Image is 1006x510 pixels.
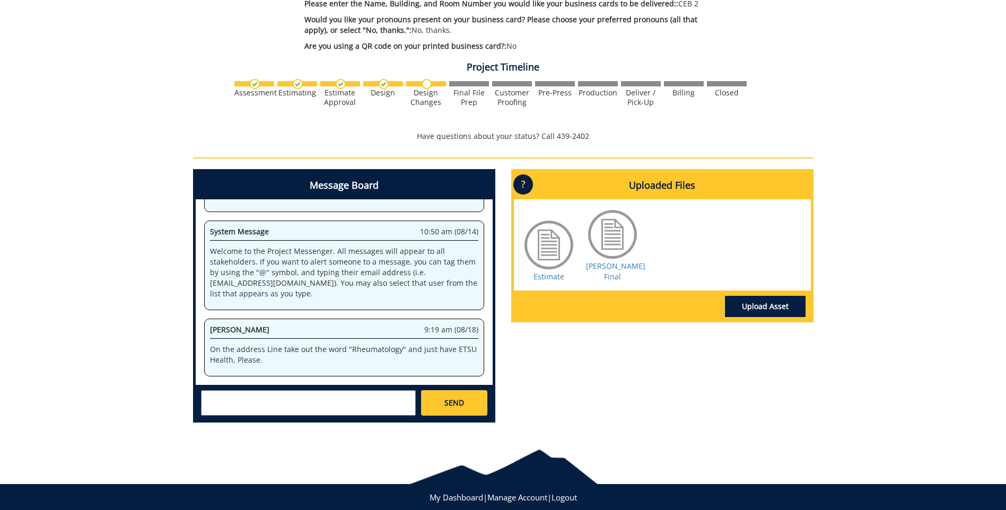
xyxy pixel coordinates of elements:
a: Upload Asset [725,296,806,317]
span: System Message [210,226,269,236]
span: 10:50 am (08/14) [420,226,478,237]
a: Estimate [533,271,564,282]
a: [PERSON_NAME] Final [586,261,645,282]
img: checkmark [379,79,389,89]
img: no [422,79,432,89]
div: Assessment [234,88,274,98]
div: Design Changes [406,88,446,107]
h4: Project Timeline [193,62,813,73]
img: checkmark [250,79,260,89]
p: No [304,41,720,51]
img: checkmark [336,79,346,89]
div: Customer Proofing [492,88,532,107]
h4: Uploaded Files [514,172,811,199]
img: checkmark [293,79,303,89]
p: ? [513,174,533,195]
div: Billing [664,88,704,98]
span: Would you like your pronouns present on your business card? Please choose your preferred pronouns... [304,14,697,35]
p: Welcome to the Project Messenger. All messages will appear to all stakeholders. If you want to al... [210,246,478,299]
div: Estimating [277,88,317,98]
span: SEND [444,398,464,408]
a: Manage Account [487,492,547,503]
a: Logout [552,492,577,503]
a: My Dashboard [430,492,483,503]
h4: Message Board [196,172,493,199]
div: Design [363,88,403,98]
div: Estimate Approval [320,88,360,107]
p: No, thanks. [304,14,720,36]
span: Are you using a QR code on your printed business card?: [304,41,506,51]
span: [PERSON_NAME] [210,324,269,335]
a: SEND [421,390,487,416]
div: Final File Prep [449,88,489,107]
div: Closed [707,88,747,98]
div: Production [578,88,618,98]
div: Deliver / Pick-Up [621,88,661,107]
p: On the address Line take out the word "Rheumatology" and just have ETSU Health, Please. [210,344,478,365]
div: Pre-Press [535,88,575,98]
span: 9:19 am (08/18) [424,324,478,335]
p: Have questions about your status? Call 439-2402 [193,131,813,142]
textarea: messageToSend [201,390,416,416]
